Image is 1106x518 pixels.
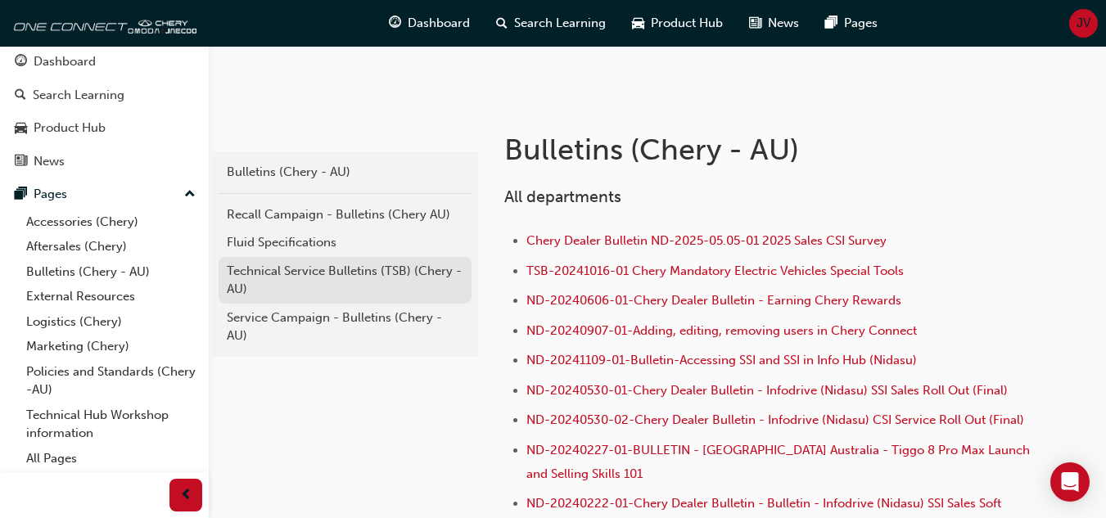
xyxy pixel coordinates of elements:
[20,446,202,471] a: All Pages
[184,184,196,205] span: up-icon
[219,257,472,304] a: Technical Service Bulletins (TSB) (Chery - AU)
[408,14,470,33] span: Dashboard
[20,284,202,309] a: External Resources
[20,309,202,335] a: Logistics (Chery)
[526,293,901,308] a: ND-20240606-01-Chery Dealer Bulletin - Earning Chery Rewards
[619,7,736,40] a: car-iconProduct Hub
[1077,14,1090,33] span: JV
[15,121,27,136] span: car-icon
[15,88,26,103] span: search-icon
[20,259,202,285] a: Bulletins (Chery - AU)
[483,7,619,40] a: search-iconSearch Learning
[20,359,202,403] a: Policies and Standards (Chery -AU)
[526,233,887,248] a: Chery Dealer Bulletin ND-2025-05.05-01 2025 Sales CSI Survey
[219,158,472,187] a: Bulletins (Chery - AU)
[389,13,401,34] span: guage-icon
[504,187,621,206] span: All departments
[376,7,483,40] a: guage-iconDashboard
[526,383,1008,398] a: ND-20240530-01-Chery Dealer Bulletin - Infodrive (Nidasu) SSI Sales Roll Out (Final)
[8,7,196,39] img: oneconnect
[736,7,812,40] a: news-iconNews
[1050,462,1090,502] div: Open Intercom Messenger
[812,7,891,40] a: pages-iconPages
[844,14,878,33] span: Pages
[526,323,917,338] a: ND-20240907-01-Adding, editing, removing users in Chery Connect
[20,209,202,235] a: Accessories (Chery)
[526,443,1033,481] a: ND-20240227-01-BULLETIN - [GEOGRAPHIC_DATA] Australia - Tiggo 8 Pro Max Launch and Selling Skills...
[496,13,508,34] span: search-icon
[632,13,644,34] span: car-icon
[1069,9,1098,38] button: JV
[34,152,65,171] div: News
[504,132,982,168] h1: Bulletins (Chery - AU)
[768,14,799,33] span: News
[34,185,67,204] div: Pages
[15,155,27,169] span: news-icon
[526,412,1024,427] a: ND-20240530-02-Chery Dealer Bulletin - Infodrive (Nidasu) CSI Service Roll Out (Final)
[20,334,202,359] a: Marketing (Chery)
[7,113,202,143] a: Product Hub
[7,179,202,209] button: Pages
[514,14,606,33] span: Search Learning
[7,43,202,179] button: DashboardSearch LearningProduct HubNews
[219,200,472,229] a: Recall Campaign - Bulletins (Chery AU)
[219,228,472,257] a: Fluid Specifications
[227,262,463,299] div: Technical Service Bulletins (TSB) (Chery - AU)
[526,264,904,278] a: TSB-20241016-01 Chery Mandatory Electric Vehicles Special Tools
[15,55,27,70] span: guage-icon
[20,234,202,259] a: Aftersales (Chery)
[34,52,96,71] div: Dashboard
[7,47,202,77] a: Dashboard
[227,163,463,182] div: Bulletins (Chery - AU)
[180,485,192,506] span: prev-icon
[227,233,463,252] div: Fluid Specifications
[33,86,124,105] div: Search Learning
[825,13,837,34] span: pages-icon
[219,304,472,350] a: Service Campaign - Bulletins (Chery - AU)
[20,403,202,446] a: Technical Hub Workshop information
[7,80,202,110] a: Search Learning
[749,13,761,34] span: news-icon
[227,205,463,224] div: Recall Campaign - Bulletins (Chery AU)
[526,353,917,367] a: ND-20241109-01-Bulletin-Accessing SSI and SSI in Info Hub (Nidasu)
[15,187,27,202] span: pages-icon
[7,146,202,177] a: News
[651,14,723,33] span: Product Hub
[34,119,106,137] div: Product Hub
[227,309,463,345] div: Service Campaign - Bulletins (Chery - AU)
